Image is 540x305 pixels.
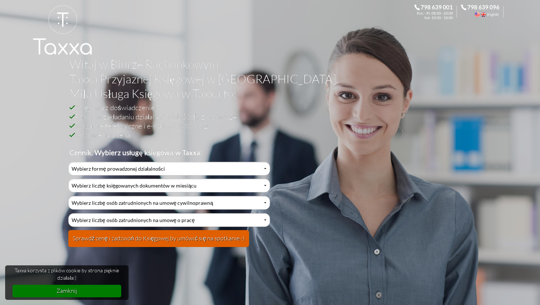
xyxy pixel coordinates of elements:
[12,267,122,281] span: Taxxa korzysta z plików cookie by strona pięknie działała:)
[5,265,129,300] div: cookieconsent
[461,4,508,19] div: Call the Accountant. 798 639 096
[68,230,249,247] button: Sprawdź cenę i zadzwoń do Księgowej by umówić się na spotkanie:-)
[68,162,270,252] div: Cennik Usług Księgowych Przyjaznej Księgowej w Biurze Rachunkowym Taxxa
[414,4,461,19] div: Zadzwoń do Księgowej. 798 639 001
[69,57,465,103] h1: Witaj w Biurze Rachunkowym Taxxa Przyjaznej Księgowej w [GEOGRAPHIC_DATA]. Miła Usługa Księgowa w...
[69,103,465,157] h2: Księgowa z doświadczeniem Pomoc w zakładaniu działalności lub Spółki z o.o. w S24 Wsparcie telefo...
[12,285,122,297] a: dismiss cookie message
[69,148,202,157] b: Cennik. Wybierz usługę księgową w Taxxa:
